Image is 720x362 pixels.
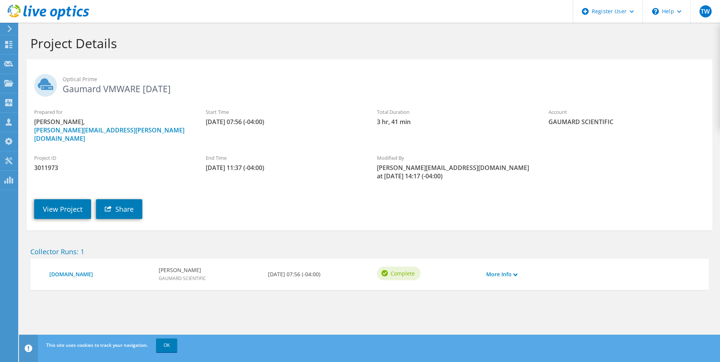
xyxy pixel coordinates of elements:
[30,35,705,51] h1: Project Details
[34,164,191,172] span: 3011973
[34,108,191,116] label: Prepared for
[268,270,320,279] b: [DATE] 07:56 (-04:00)
[96,199,142,219] a: Share
[206,108,362,116] label: Start Time
[34,118,191,143] span: [PERSON_NAME],
[34,154,191,162] label: Project ID
[34,74,705,93] h2: Gaumard VMWARE [DATE]
[63,75,705,83] span: Optical Prime
[159,266,206,274] b: [PERSON_NAME]
[206,118,362,126] span: [DATE] 07:56 (-04:00)
[49,270,151,279] a: [DOMAIN_NAME]
[377,164,533,180] span: [PERSON_NAME][EMAIL_ADDRESS][DOMAIN_NAME] at [DATE] 14:17 (-04:00)
[391,269,415,277] span: Complete
[548,108,705,116] label: Account
[30,247,709,256] h2: Collector Runs: 1
[156,338,177,352] a: OK
[159,275,206,282] span: GAUMARD SCIENTIFIC
[46,342,148,348] span: This site uses cookies to track your navigation.
[206,154,362,162] label: End Time
[548,118,705,126] span: GAUMARD SCIENTIFIC
[377,108,533,116] label: Total Duration
[206,164,362,172] span: [DATE] 11:37 (-04:00)
[652,8,659,15] svg: \n
[34,126,184,143] a: [PERSON_NAME][EMAIL_ADDRESS][PERSON_NAME][DOMAIN_NAME]
[700,5,712,17] span: TW
[34,199,91,219] a: View Project
[377,154,533,162] label: Modified By
[377,118,533,126] span: 3 hr, 41 min
[486,270,517,279] a: More Info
